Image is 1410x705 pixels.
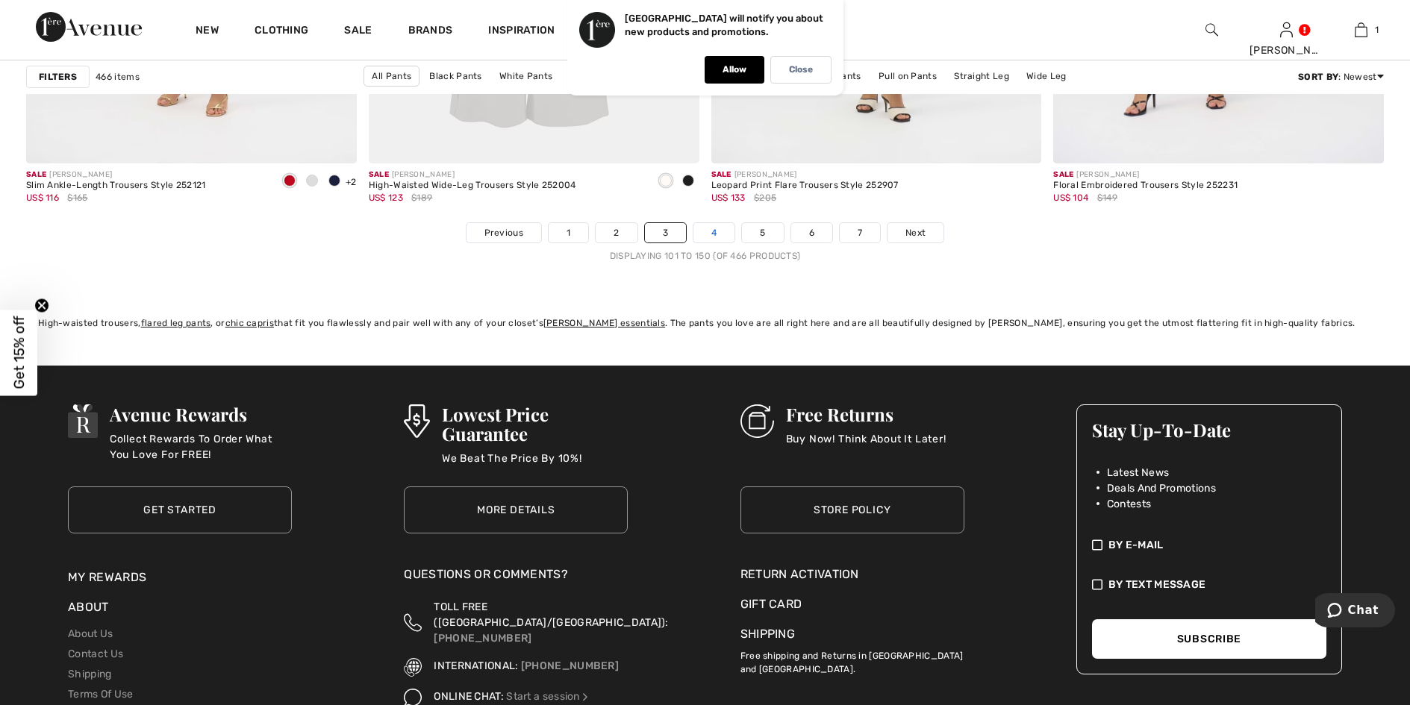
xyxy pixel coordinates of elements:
span: ONLINE CHAT: [434,690,504,703]
a: Next [888,223,943,242]
nav: Page navigation [26,222,1384,263]
div: Displaying 101 to 150 (of 466 products) [26,249,1384,263]
span: Next [905,226,926,239]
span: +2 [346,177,357,187]
span: $165 [67,191,87,204]
a: [PHONE_NUMBER] [434,632,531,645]
div: [PERSON_NAME] [1250,43,1323,58]
a: Shipping [740,627,795,641]
p: Collect Rewards To Order What You Love For FREE! [110,431,292,461]
a: All Pants [364,66,419,87]
a: 3 [645,223,686,242]
span: TOLL FREE ([GEOGRAPHIC_DATA]/[GEOGRAPHIC_DATA]): [434,601,668,629]
span: 466 items [96,70,140,84]
a: 6 [791,223,832,242]
a: Sale [344,24,372,40]
div: : Newest [1298,70,1384,84]
p: We Beat The Price By 10%! [442,451,628,480]
a: Terms Of Use [68,688,134,701]
img: search the website [1205,21,1218,39]
img: Lowest Price Guarantee [404,404,429,438]
a: Return Activation [740,565,964,583]
span: US$ 116 [26,192,59,203]
iframe: Opens a widget where you can chat to one of our agents [1315,593,1395,630]
div: Midnight Blue [323,169,346,194]
a: New [196,24,219,40]
span: Sale [711,170,731,179]
img: check [1092,537,1102,553]
p: Close [789,64,813,75]
span: INTERNATIONAL: [434,659,518,672]
span: Previous [484,226,523,239]
div: Radiant red [278,169,301,194]
a: White Pants [492,66,560,86]
img: check [1092,577,1102,592]
a: Sign In [1280,22,1293,37]
span: US$ 104 [1053,192,1088,203]
div: Questions or Comments? [404,565,628,591]
span: $205 [754,191,776,204]
span: Sale [1053,170,1073,179]
div: Vanilla 30 [655,169,677,194]
span: By Text Message [1108,577,1206,592]
span: Sale [369,170,389,179]
a: [PHONE_NUMBER] [521,659,619,672]
a: Previous [467,223,541,242]
a: flared leg pants [141,318,211,328]
a: Start a session [506,690,590,703]
span: US$ 133 [711,192,746,203]
div: High-Waisted Wide-Leg Trousers Style 252004 [369,181,576,191]
a: Shipping [68,668,111,680]
p: [GEOGRAPHIC_DATA] will notify you about new products and promotions. [625,13,823,37]
span: Sale [26,170,46,179]
span: US$ 123 [369,192,403,203]
img: My Bag [1355,21,1367,39]
h3: Stay Up-To-Date [1092,420,1326,439]
a: Clothing [255,24,308,40]
div: Slim Ankle-Length Trousers Style 252121 [26,181,206,191]
a: Contact Us [68,648,123,660]
div: High-waisted trousers, , or that fit you flawlessly and pair well with any of your closet’s . The... [38,316,1372,330]
div: Floral Embroidered Trousers Style 252231 [1053,181,1238,191]
a: Navy Pants [563,66,628,86]
a: 1 [549,223,588,242]
div: [PERSON_NAME] [1053,169,1238,181]
div: About [68,598,292,624]
strong: Filters [39,70,77,84]
a: 1 [1324,21,1397,39]
span: Contests [1107,496,1151,512]
strong: Sort By [1298,72,1338,82]
h3: Lowest Price Guarantee [442,404,628,443]
h3: Avenue Rewards [110,404,292,424]
button: Subscribe [1092,619,1326,659]
span: By E-mail [1108,537,1164,553]
p: Buy Now! Think About It Later! [786,431,946,461]
div: Black [677,169,699,194]
span: Get 15% off [10,316,28,389]
img: 1ère Avenue [36,12,142,42]
span: Latest News [1107,465,1169,480]
img: Avenue Rewards [68,404,98,438]
a: Straight Leg [946,66,1017,86]
span: Deals And Promotions [1107,480,1216,496]
div: [PERSON_NAME] [711,169,899,181]
span: $149 [1097,191,1117,204]
span: Inspiration [488,24,555,40]
a: Pull on Pants [871,66,944,86]
div: [PERSON_NAME] [26,169,206,181]
span: $189 [411,191,432,204]
a: 4 [693,223,734,242]
img: International [404,658,422,676]
a: chic capris [225,318,274,328]
a: About Us [68,627,113,640]
a: Gift Card [740,595,964,613]
span: 1 [1375,23,1379,37]
img: Toll Free (Canada/US) [404,599,422,646]
a: 7 [840,223,880,242]
a: 5 [742,223,783,242]
h3: Free Returns [786,404,946,424]
a: Brands [408,24,453,40]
